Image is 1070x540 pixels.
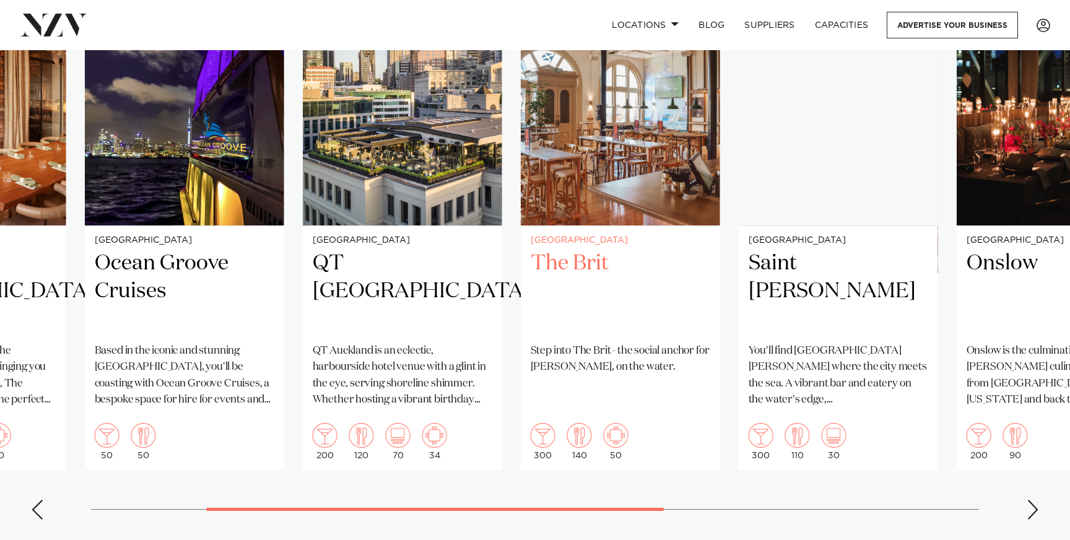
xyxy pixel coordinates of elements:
[689,12,734,38] a: BLOG
[749,343,928,408] p: You'll find [GEOGRAPHIC_DATA][PERSON_NAME] where the city meets the sea. A vibrant bar and eatery...
[313,423,337,448] img: cocktail.png
[131,423,156,448] img: dining.png
[95,423,120,448] img: cocktail.png
[349,423,374,448] img: dining.png
[749,423,773,448] img: cocktail.png
[1003,423,1028,460] div: 90
[822,423,846,460] div: 30
[386,423,411,448] img: theatre.png
[604,423,629,448] img: meeting.png
[567,423,592,448] img: dining.png
[531,236,710,245] small: [GEOGRAPHIC_DATA]
[749,250,928,333] h2: Saint [PERSON_NAME]
[531,423,555,448] img: cocktail.png
[20,14,87,36] img: nzv-logo.png
[749,236,928,245] small: [GEOGRAPHIC_DATA]
[313,343,492,408] p: QT Auckland is an eclectic, harbourside hotel venue with a glint in the eye, serving shoreline sh...
[734,12,804,38] a: SUPPLIERS
[822,423,846,448] img: theatre.png
[386,423,411,460] div: 70
[422,423,447,448] img: meeting.png
[785,423,810,448] img: dining.png
[313,250,492,333] h2: QT [GEOGRAPHIC_DATA]
[967,423,991,448] img: cocktail.png
[95,343,274,408] p: Based in the iconic and stunning [GEOGRAPHIC_DATA], you'll be coasting with Ocean Groove Cruises,...
[785,423,810,460] div: 110
[349,423,374,460] div: 120
[967,423,991,460] div: 200
[313,423,337,460] div: 200
[422,423,447,460] div: 34
[604,423,629,460] div: 50
[531,423,555,460] div: 300
[95,250,274,333] h2: Ocean Groove Cruises
[95,236,274,245] small: [GEOGRAPHIC_DATA]
[805,12,879,38] a: Capacities
[749,423,773,460] div: 300
[531,250,710,333] h2: The Brit
[313,236,492,245] small: [GEOGRAPHIC_DATA]
[531,343,710,376] p: Step into The Brit - the social anchor for [PERSON_NAME], on the water.
[131,423,156,460] div: 50
[95,423,120,460] div: 50
[887,12,1018,38] a: Advertise your business
[567,423,592,460] div: 140
[602,12,689,38] a: Locations
[1003,423,1028,448] img: dining.png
